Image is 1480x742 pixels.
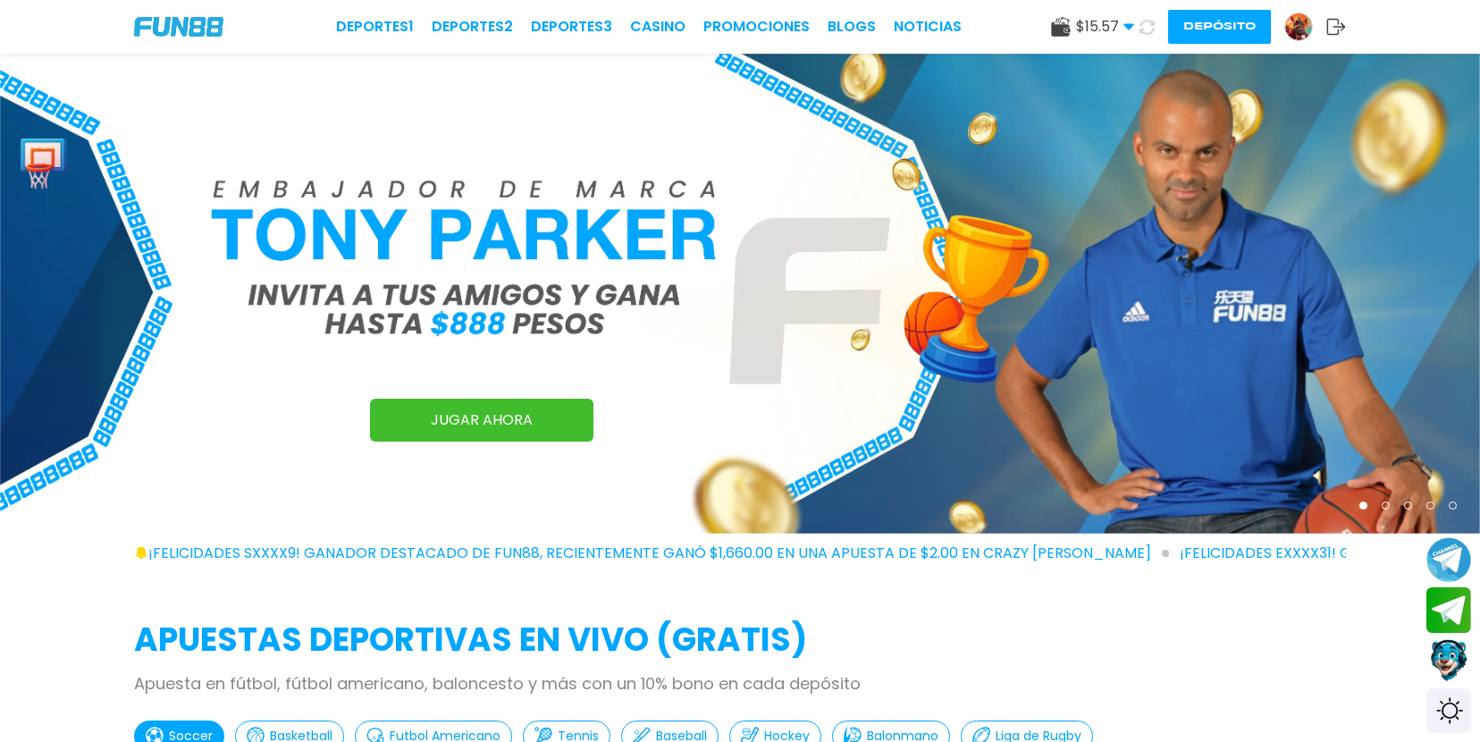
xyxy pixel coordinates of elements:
[1076,16,1134,38] span: $ 15.57
[134,671,1346,696] p: Apuesta en fútbol, fútbol americano, baloncesto y más con un 10% bono en cada depósito
[370,399,593,442] a: JUGAR AHORA
[432,16,513,38] a: Deportes2
[1426,536,1471,583] button: Join telegram channel
[134,17,223,37] img: Company Logo
[1284,13,1326,41] a: Avatar
[134,616,1346,664] h2: APUESTAS DEPORTIVAS EN VIVO (gratis)
[630,16,685,38] a: CASINO
[1426,637,1471,684] button: Contact customer service
[148,543,1169,564] span: ¡FELICIDADES sxxxx9! GANADOR DESTACADO DE FUN88, RECIENTEMENTE GANÓ $1,660.00 EN UNA APUESTA DE $...
[1168,10,1271,44] button: Depósito
[703,16,810,38] a: Promociones
[894,16,962,38] a: NOTICIAS
[336,16,414,38] a: Deportes1
[531,16,612,38] a: Deportes3
[1285,13,1312,40] img: Avatar
[828,16,876,38] a: BLOGS
[1426,688,1471,733] div: Switch theme
[1426,587,1471,634] button: Join telegram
